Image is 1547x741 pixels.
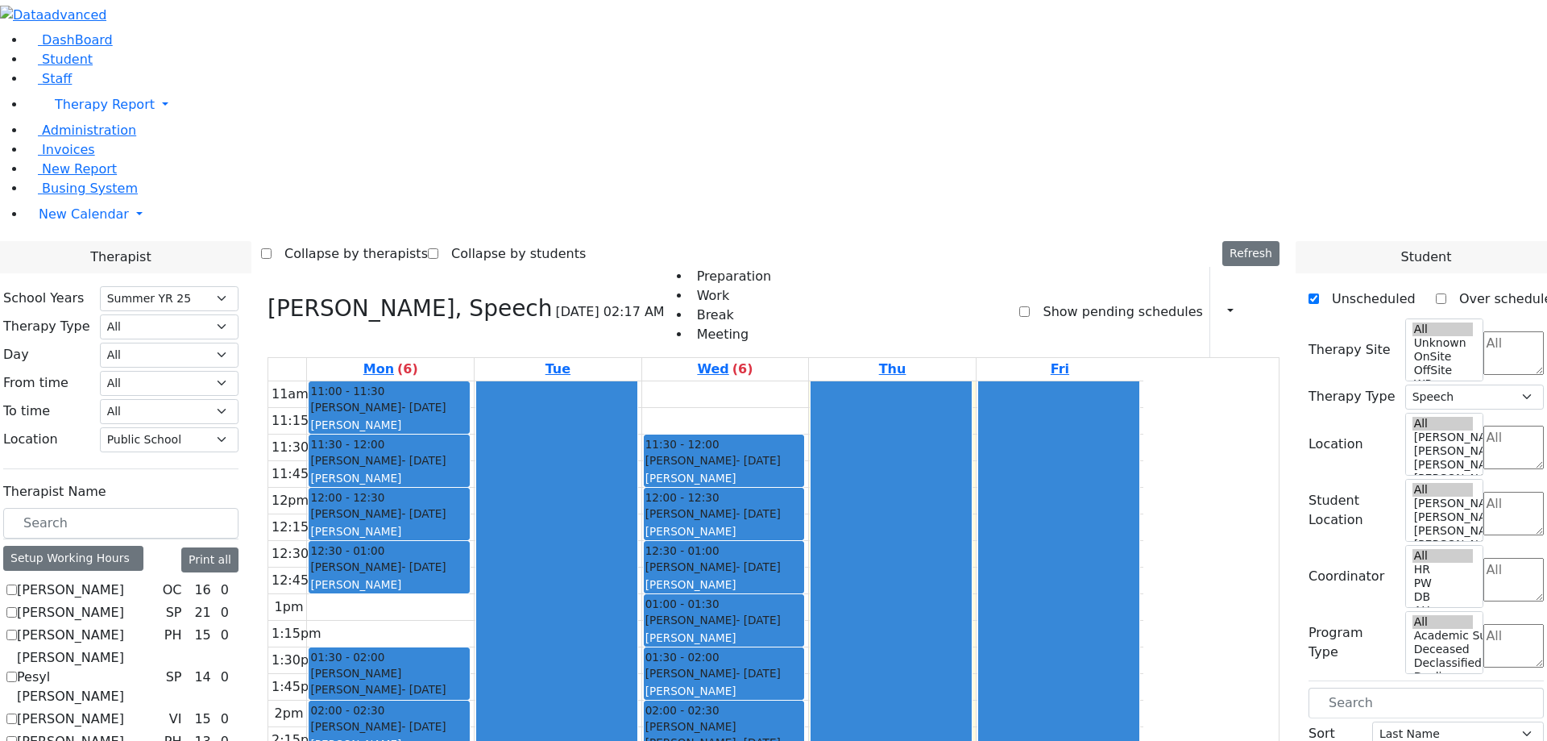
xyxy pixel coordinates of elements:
[1412,377,1474,391] option: WP
[1309,491,1396,530] label: Student Location
[3,289,84,308] label: School Years
[645,436,720,452] span: 11:30 - 12:00
[1412,417,1474,431] option: All
[542,358,574,381] a: August 19, 2025
[1319,286,1416,312] label: Unscheduled
[268,411,333,431] div: 11:15am
[438,241,586,267] label: Collapse by students
[1483,492,1544,535] textarea: Search
[736,454,781,467] span: - [DATE]
[26,89,1547,121] a: Therapy Report
[310,665,467,698] div: [PERSON_NAME] [PERSON_NAME]
[160,668,189,687] div: SP
[1309,435,1363,454] label: Location
[1412,431,1474,444] option: [PERSON_NAME] 5
[1222,241,1279,266] button: Refresh
[26,181,138,196] a: Busing System
[1412,656,1474,670] option: Declassified
[1483,331,1544,375] textarea: Search
[218,626,232,645] div: 0
[645,630,803,646] div: [PERSON_NAME]
[218,603,232,622] div: 0
[645,489,720,506] span: 12:00 - 12:30
[736,614,781,627] span: - [DATE]
[191,603,214,622] div: 21
[645,665,803,681] div: [PERSON_NAME]
[1412,510,1474,524] option: [PERSON_NAME] 4
[645,523,803,539] div: [PERSON_NAME]
[645,612,803,628] div: [PERSON_NAME]
[26,198,1547,231] a: New Calendar
[163,710,189,729] div: VI
[1412,458,1474,472] option: [PERSON_NAME] 3
[1309,688,1544,718] input: Search
[736,560,781,573] span: - [DATE]
[3,317,90,336] label: Therapy Type
[310,702,384,718] span: 02:00 - 02:30
[17,648,160,706] label: [PERSON_NAME] Pesyl [PERSON_NAME]
[3,508,238,539] input: Search
[3,546,143,571] div: Setup Working Hours
[401,683,446,696] span: - [DATE]
[1412,336,1474,350] option: Unknown
[42,32,113,48] span: DashBoard
[1412,577,1474,590] option: PW
[1412,629,1474,643] option: Academic Support
[310,399,467,415] div: [PERSON_NAME]
[191,581,214,600] div: 16
[191,710,214,729] div: 15
[272,241,428,267] label: Collapse by therapists
[1255,298,1263,326] div: Setup
[736,507,781,520] span: - [DATE]
[310,559,467,575] div: [PERSON_NAME]
[1412,643,1474,656] option: Deceased
[645,559,803,575] div: [PERSON_NAME]
[1412,604,1474,618] option: AH
[3,373,68,393] label: From time
[645,702,720,718] span: 02:00 - 02:30
[310,417,467,433] div: [PERSON_NAME]
[268,544,333,564] div: 12:30pm
[401,401,446,414] span: - [DATE]
[156,581,189,600] div: OC
[160,603,189,622] div: SP
[310,489,384,506] span: 12:00 - 12:30
[1270,299,1279,325] div: Delete
[3,345,29,364] label: Day
[401,507,446,520] span: - [DATE]
[397,360,418,379] label: (6)
[1483,624,1544,668] textarea: Search
[268,624,325,643] div: 1:15pm
[90,248,151,267] span: Therapist
[732,360,753,379] label: (6)
[218,710,232,729] div: 0
[645,543,720,559] span: 12:30 - 01:00
[42,123,136,138] span: Administration
[218,581,232,600] div: 0
[1047,358,1072,381] a: August 22, 2025
[310,543,384,559] span: 12:30 - 01:00
[645,577,803,593] div: [PERSON_NAME]
[1483,426,1544,469] textarea: Search
[401,454,446,467] span: - [DATE]
[17,581,124,600] label: [PERSON_NAME]
[310,506,467,522] div: [PERSON_NAME]
[3,430,58,449] label: Location
[1412,549,1474,563] option: All
[191,668,214,687] div: 14
[310,383,384,399] span: 11:00 - 11:30
[42,181,138,196] span: Busing System
[1412,670,1474,684] option: Declines
[272,704,307,723] div: 2pm
[691,286,771,306] li: Work
[218,668,232,687] div: 0
[1309,340,1391,360] label: Therapy Site
[1309,387,1396,406] label: Therapy Type
[42,142,95,157] span: Invoices
[39,206,129,222] span: New Calendar
[645,506,803,522] div: [PERSON_NAME]
[1412,323,1474,336] option: All
[1412,444,1474,458] option: [PERSON_NAME] 4
[42,161,117,177] span: New Report
[42,52,93,67] span: Student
